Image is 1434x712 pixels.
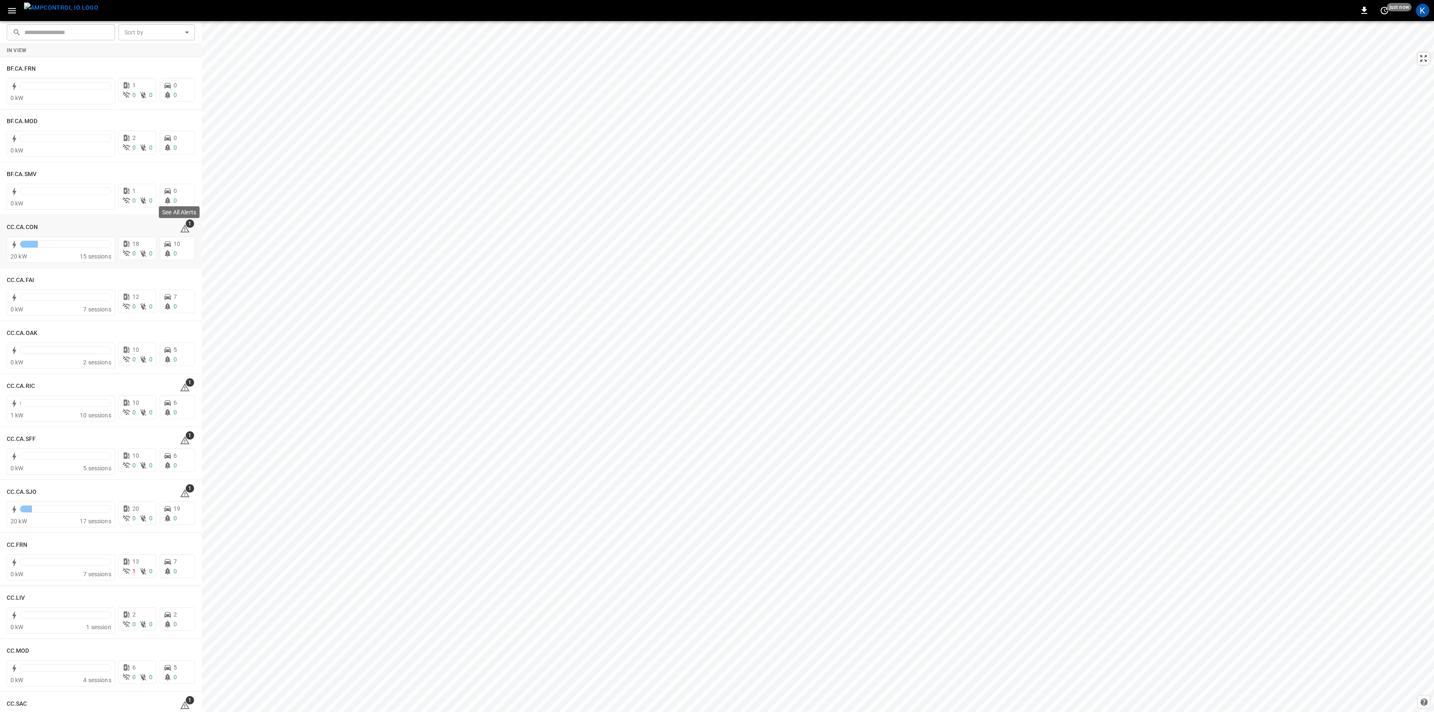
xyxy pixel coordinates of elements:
span: 7 sessions [83,571,111,578]
h6: CC.CA.FAI [7,276,34,285]
span: 2 [174,611,177,618]
div: profile-icon [1416,4,1429,17]
span: 0 [174,134,177,141]
span: 1 [186,378,194,387]
p: See All Alerts [162,208,196,216]
span: 0 kW [11,200,24,207]
span: 0 [132,674,136,680]
span: 7 [174,558,177,565]
span: 10 [174,240,180,247]
h6: CC.CA.OAK [7,329,37,338]
h6: CC.MOD [7,646,29,656]
img: ampcontrol.io logo [24,3,98,13]
span: 20 kW [11,518,27,525]
span: 1 [132,568,136,575]
span: 1 kW [11,412,24,419]
span: 0 [174,356,177,363]
h6: BF.CA.FRN [7,64,36,74]
span: 5 sessions [83,465,111,472]
span: 0 kW [11,624,24,630]
span: 1 [132,187,136,194]
span: 0 [174,187,177,194]
strong: In View [7,47,27,53]
span: 0 kW [11,306,24,313]
span: 0 [149,92,153,98]
span: 6 [174,452,177,459]
span: 0 [132,409,136,416]
h6: BF.CA.MOD [7,117,37,126]
span: 0 [132,303,136,310]
span: 2 [132,611,136,618]
button: set refresh interval [1378,4,1391,17]
h6: CC.SAC [7,699,27,709]
span: 0 kW [11,677,24,683]
span: 10 sessions [80,412,111,419]
span: 0 [174,515,177,522]
h6: CC.CA.SFF [7,435,36,444]
span: 0 [149,462,153,469]
span: 2 sessions [83,359,111,366]
span: 0 [149,303,153,310]
span: 0 [174,568,177,575]
span: 20 kW [11,253,27,260]
span: 19 [174,505,180,512]
span: 0 [149,568,153,575]
span: 0 [149,144,153,151]
span: 0 [132,250,136,257]
span: 5 [174,346,177,353]
span: 20 [132,505,139,512]
span: 0 [132,462,136,469]
span: 0 [174,409,177,416]
span: 0 kW [11,571,24,578]
span: 0 [174,621,177,628]
span: 0 [174,674,177,680]
span: 0 [174,144,177,151]
span: 0 [174,197,177,204]
span: 0 kW [11,359,24,366]
span: 0 [132,621,136,628]
span: 18 [132,240,139,247]
span: 6 [132,664,136,671]
span: 1 [186,696,194,704]
span: 0 kW [11,465,24,472]
span: 5 [174,664,177,671]
h6: BF.CA.SMV [7,170,37,179]
span: 0 kW [11,95,24,101]
h6: CC.CA.CON [7,223,38,232]
span: 17 sessions [80,518,111,525]
span: 0 [149,356,153,363]
span: 0 [132,197,136,204]
span: 0 [132,515,136,522]
span: 1 [132,82,136,89]
span: 0 [149,409,153,416]
span: 15 sessions [80,253,111,260]
span: 0 [174,303,177,310]
span: 0 [149,197,153,204]
span: 7 [174,293,177,300]
span: 12 [132,293,139,300]
span: 1 [186,431,194,440]
span: 7 sessions [83,306,111,313]
span: 1 [186,484,194,493]
span: 2 [132,134,136,141]
span: 1 session [86,624,111,630]
span: just now [1387,3,1412,11]
span: 10 [132,399,139,406]
span: 0 [149,250,153,257]
span: 0 [174,92,177,98]
span: 0 [132,144,136,151]
span: 0 [149,515,153,522]
span: 13 [132,558,139,565]
span: 0 [132,356,136,363]
span: 0 [174,462,177,469]
span: 10 [132,346,139,353]
h6: CC.LIV [7,593,25,603]
span: 0 [149,621,153,628]
span: 0 [174,82,177,89]
span: 4 sessions [83,677,111,683]
span: 6 [174,399,177,406]
span: 0 [174,250,177,257]
h6: CC.CA.RIC [7,382,35,391]
h6: CC.FRN [7,541,28,550]
span: 0 kW [11,147,24,154]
